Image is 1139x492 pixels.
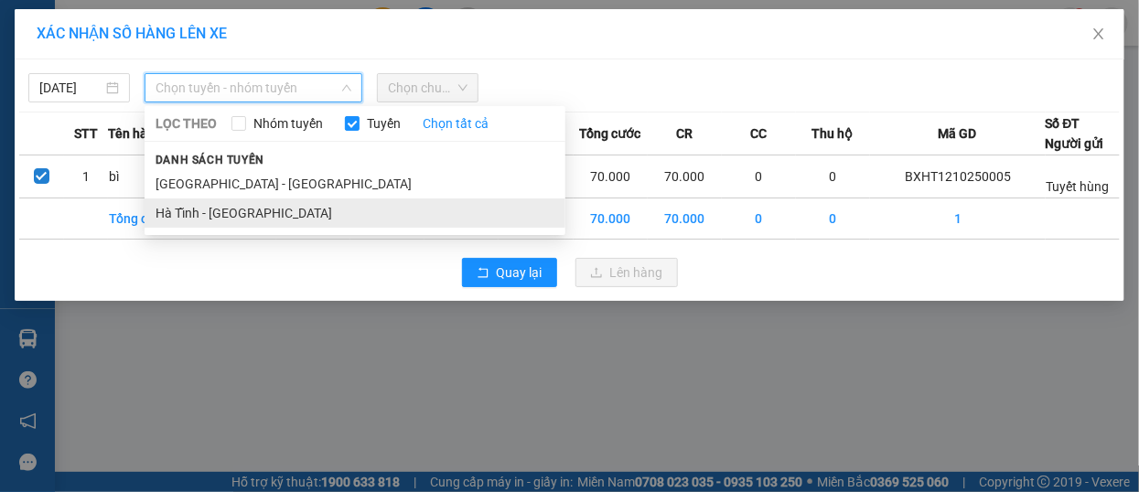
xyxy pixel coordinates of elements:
li: Hà Tĩnh - [GEOGRAPHIC_DATA] [145,198,565,228]
span: Danh sách tuyến [145,152,275,168]
span: CR [676,123,693,144]
span: rollback [477,266,489,281]
span: Thu hộ [812,123,854,144]
span: Nhóm tuyến [246,113,330,134]
span: Chọn tuyến - nhóm tuyến [156,74,351,102]
span: Mã GD [939,123,977,144]
button: Close [1073,9,1124,60]
span: LỌC THEO [156,113,217,134]
td: 0 [796,155,870,198]
td: 70.000 [574,155,648,198]
li: [GEOGRAPHIC_DATA] - [GEOGRAPHIC_DATA] [145,169,565,198]
button: uploadLên hàng [575,258,678,287]
span: Tuyết hùng [1047,179,1110,194]
td: Tổng cộng [108,198,182,240]
td: 70.000 [648,198,722,240]
td: 1 [64,155,109,198]
span: XÁC NHẬN SỐ HÀNG LÊN XE [37,25,227,42]
td: 0 [796,198,870,240]
span: Tên hàng [108,123,162,144]
div: Số ĐT Người gửi [1046,113,1104,154]
span: STT [74,123,98,144]
span: Chọn chuyến [388,74,467,102]
span: Tổng cước [579,123,640,144]
span: close [1091,27,1106,41]
td: 0 [722,155,796,198]
td: 0 [722,198,796,240]
button: rollbackQuay lại [462,258,557,287]
td: 70.000 [574,198,648,240]
span: Tuyến [360,113,408,134]
span: CC [750,123,767,144]
td: 70.000 [648,155,722,198]
a: Chọn tất cả [423,113,489,134]
td: bì [108,155,182,198]
input: 12/10/2025 [39,78,102,98]
span: Quay lại [497,262,543,283]
span: down [341,82,352,93]
td: BXHT1210250005 [870,155,1046,198]
td: 1 [870,198,1046,240]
